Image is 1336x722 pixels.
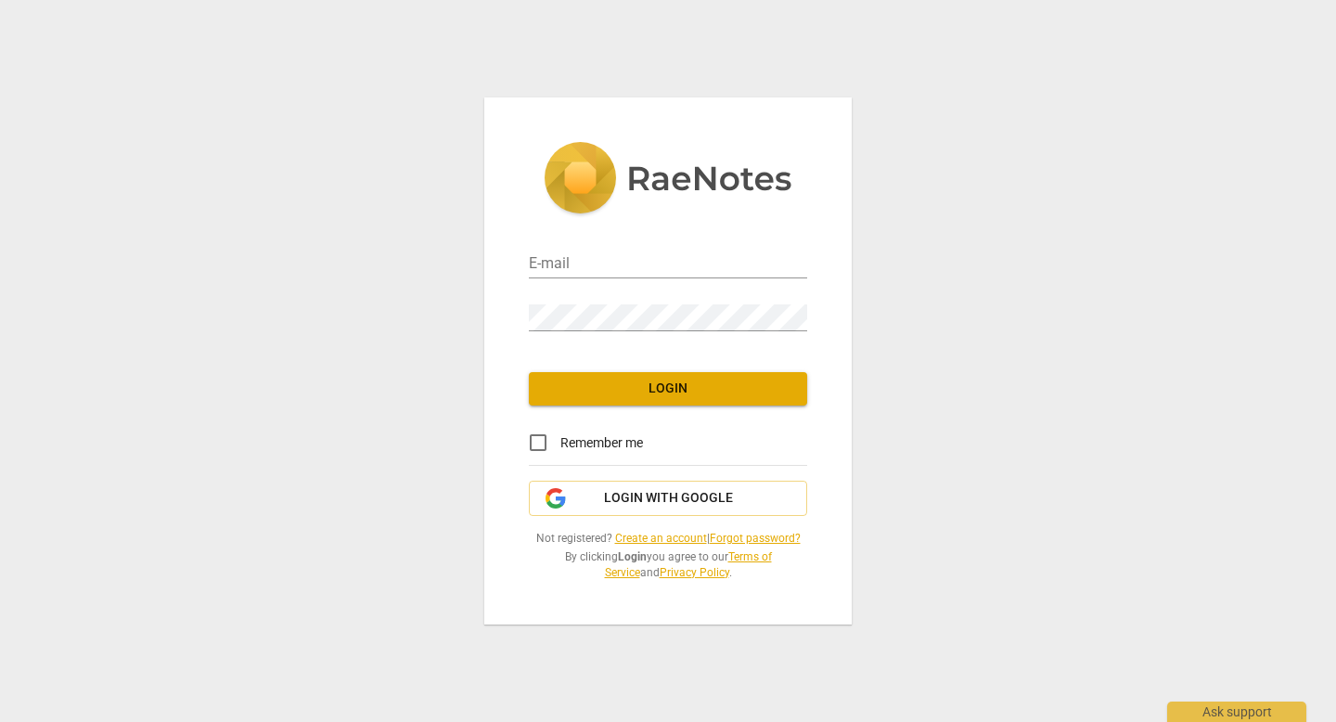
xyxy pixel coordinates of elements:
button: Login with Google [529,481,807,516]
a: Privacy Policy [660,566,729,579]
div: Ask support [1167,702,1306,722]
a: Forgot password? [710,532,801,545]
span: Login with Google [604,489,733,508]
span: By clicking you agree to our and . [529,549,807,580]
span: Remember me [560,433,643,453]
span: Not registered? | [529,531,807,547]
a: Terms of Service [605,550,772,579]
a: Create an account [615,532,707,545]
button: Login [529,372,807,406]
span: Login [544,380,792,398]
b: Login [618,550,647,563]
img: 5ac2273c67554f335776073100b6d88f.svg [544,142,792,218]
